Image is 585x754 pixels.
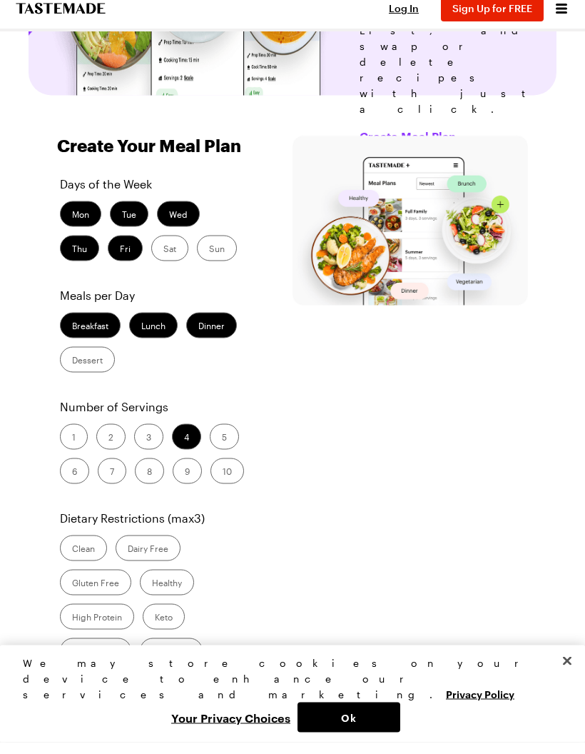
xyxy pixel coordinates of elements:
button: Create Meal Plan [360,140,456,154]
label: Low Carb [140,650,203,675]
p: Days of the Week [60,187,247,204]
p: Number of Servings [60,410,247,427]
h1: Create Your Meal Plan [57,147,241,167]
button: Your Privacy Choices [164,714,297,744]
button: Log In [375,13,432,27]
label: Dinner [186,324,237,350]
span: Sign Up for FREE [452,14,532,26]
label: Sat [151,247,188,273]
label: 1 [60,436,88,461]
label: Thu [60,247,99,273]
a: More information about your privacy, opens in a new tab [446,698,514,712]
label: 7 [98,470,126,496]
label: Lunch [129,324,178,350]
label: Dairy Free [116,547,180,573]
label: Keto [143,615,185,641]
label: High Protein [60,615,134,641]
label: Clean [60,547,107,573]
label: Breakfast [60,324,121,350]
label: 6 [60,470,89,496]
label: 2 [96,436,126,461]
label: 9 [173,470,202,496]
label: 4 [172,436,201,461]
div: Privacy [23,667,550,744]
div: We may store cookies on your device to enhance our services and marketing. [23,667,550,714]
button: Sign Up for FREE [441,7,544,33]
label: Healthy [140,581,194,607]
label: Mon [60,213,101,238]
label: Gluten Free [60,581,131,607]
label: 3 [134,436,163,461]
label: Tue [110,213,148,238]
p: Meals per Day [60,298,247,316]
button: Open menu [552,11,571,29]
label: Low Calorie [60,650,131,675]
span: Log In [389,14,419,26]
button: Ok [297,714,400,744]
label: 10 [210,470,244,496]
label: Fri [108,247,143,273]
a: To Tastemade Home Page [14,14,107,26]
label: Sun [197,247,237,273]
label: 5 [210,436,239,461]
button: Close [551,657,583,688]
label: Dessert [60,358,115,384]
p: Dietary Restrictions (max 3 ) [60,521,247,538]
label: 8 [135,470,164,496]
label: Wed [157,213,200,238]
